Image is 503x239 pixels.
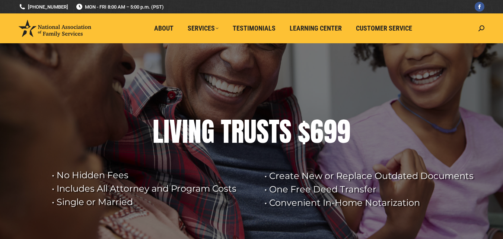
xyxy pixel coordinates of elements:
[269,117,279,147] div: T
[284,21,347,35] a: Learning Center
[201,117,214,147] div: G
[310,117,324,147] div: 6
[153,117,163,147] div: L
[233,24,276,32] span: Testimonials
[257,117,269,147] div: S
[52,169,255,209] rs-layer: • No Hidden Fees • Includes All Attorney and Program Costs • Single or Married
[324,117,337,147] div: 9
[290,24,342,32] span: Learning Center
[244,117,257,147] div: U
[356,24,412,32] span: Customer Service
[76,3,164,10] span: MON - FRI 8:00 AM – 5:00 p.m. (PST)
[169,117,182,147] div: V
[149,21,179,35] a: About
[188,117,201,147] div: N
[221,117,231,147] div: T
[19,20,91,37] img: National Association of Family Services
[227,21,281,35] a: Testimonials
[264,169,480,210] rs-layer: • Create New or Replace Outdated Documents • One Free Deed Transfer • Convenient In-Home Notariza...
[279,117,292,147] div: S
[19,3,68,10] a: [PHONE_NUMBER]
[298,117,310,147] div: $
[351,21,417,35] a: Customer Service
[188,24,219,32] span: Services
[163,117,169,147] div: I
[154,24,173,32] span: About
[182,117,188,147] div: I
[231,117,244,147] div: R
[475,2,484,12] a: Facebook page opens in new window
[337,117,350,147] div: 9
